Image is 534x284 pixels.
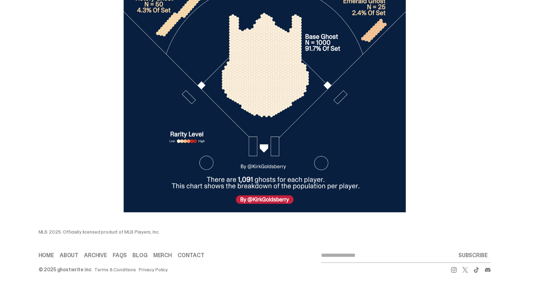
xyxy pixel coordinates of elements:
[456,248,491,262] button: SUBSCRIBE
[153,253,172,258] a: Merch
[178,253,204,258] a: Contact
[38,267,91,272] div: © 2025 ghostwrite inc
[132,253,147,258] a: Blog
[84,253,107,258] a: Archive
[94,267,136,272] a: Terms & Conditions
[139,267,168,272] a: Privacy Policy
[38,253,54,258] a: Home
[60,253,78,258] a: About
[113,253,127,258] a: FAQs
[38,229,321,234] div: MLB 2025. Officially licensed product of MLB Players, Inc.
